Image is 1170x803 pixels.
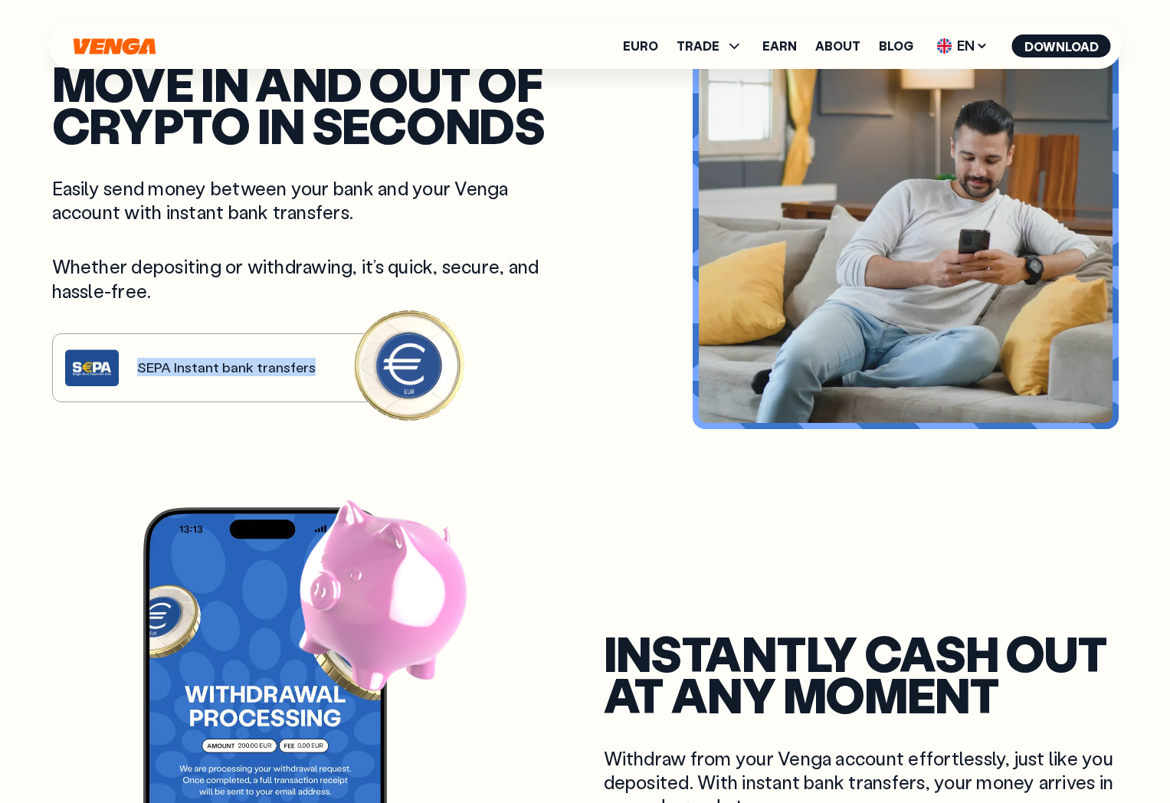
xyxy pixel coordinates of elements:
[52,176,567,224] p: Easily send money between your bank and your Venga account with instant bank transfers.
[932,34,994,58] span: EN
[879,40,913,52] a: Blog
[815,40,860,52] a: About
[762,40,797,52] a: Earn
[699,41,1113,423] video: Video background
[604,632,1119,716] h2: instantly Cash out at any moment
[52,254,567,302] p: Whether depositing or withdrawing, it’s quick, secure, and hassle-free.
[677,40,719,52] span: TRADE
[623,40,658,52] a: Euro
[1012,34,1111,57] button: Download
[72,38,158,55] svg: Home
[937,38,952,54] img: flag-uk
[677,37,744,55] span: TRADE
[52,62,567,146] h2: Move in and out of crypto in seconds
